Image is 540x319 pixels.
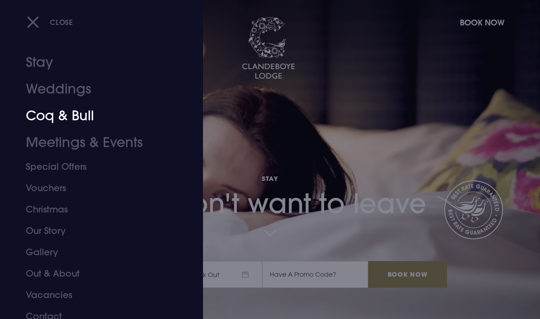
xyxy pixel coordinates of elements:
[50,17,73,27] span: Close
[26,263,165,284] a: Out & About
[26,177,165,199] a: Vouchers
[26,49,165,76] a: Stay
[26,102,165,129] a: Coq & Bull
[26,199,165,220] a: Christmas
[26,76,165,102] a: Weddings
[26,284,165,306] a: Vacancies
[26,156,165,177] a: Special Offers
[26,129,165,156] a: Meetings & Events
[27,13,73,31] button: Close
[26,241,165,263] a: Gallery
[26,220,165,241] a: Our Story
